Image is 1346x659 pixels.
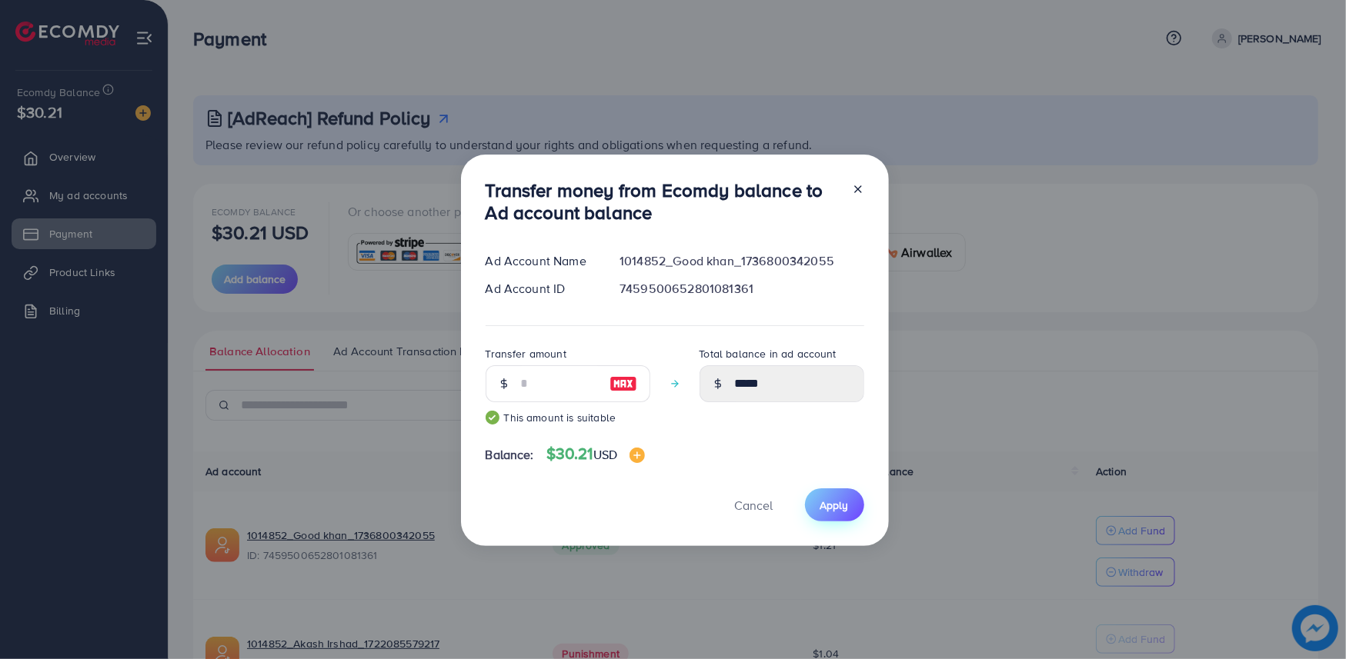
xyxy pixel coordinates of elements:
[735,497,773,514] span: Cancel
[473,252,608,270] div: Ad Account Name
[805,488,864,521] button: Apply
[820,498,849,513] span: Apply
[700,346,837,361] label: Total balance in ad account
[546,444,645,464] h4: $30.21
[486,446,534,464] span: Balance:
[607,252,876,270] div: 1014852_Good khan_1736800342055
[593,446,617,463] span: USD
[486,179,840,224] h3: Transfer money from Ecomdy balance to Ad account balance
[610,374,637,393] img: image
[716,488,793,521] button: Cancel
[486,410,650,425] small: This amount is suitable
[486,411,499,424] img: guide
[630,448,645,463] img: image
[607,280,876,298] div: 7459500652801081361
[486,346,566,361] label: Transfer amount
[473,280,608,298] div: Ad Account ID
